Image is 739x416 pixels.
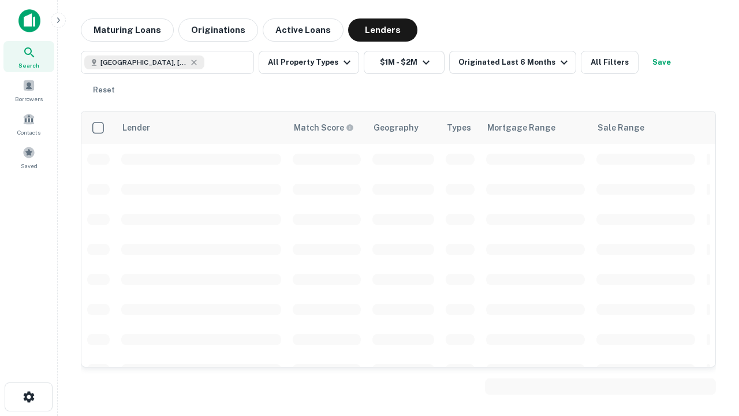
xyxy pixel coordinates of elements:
[681,287,739,342] iframe: Chat Widget
[122,121,150,135] div: Lender
[598,121,644,135] div: Sale Range
[480,112,591,144] th: Mortgage Range
[3,108,54,139] a: Contacts
[287,112,367,144] th: Capitalize uses an advanced AI algorithm to match your search with the best lender. The match sco...
[294,121,354,134] div: Capitalize uses an advanced AI algorithm to match your search with the best lender. The match sco...
[18,61,39,70] span: Search
[3,75,54,106] a: Borrowers
[364,51,445,74] button: $1M - $2M
[85,79,122,102] button: Reset
[17,128,40,137] span: Contacts
[178,18,258,42] button: Originations
[3,41,54,72] a: Search
[3,142,54,173] a: Saved
[294,121,352,134] h6: Match Score
[81,18,174,42] button: Maturing Loans
[15,94,43,103] span: Borrowers
[348,18,417,42] button: Lenders
[440,112,480,144] th: Types
[643,51,680,74] button: Save your search to get updates of matches that match your search criteria.
[367,112,440,144] th: Geography
[581,51,639,74] button: All Filters
[18,9,40,32] img: capitalize-icon.png
[100,57,187,68] span: [GEOGRAPHIC_DATA], [GEOGRAPHIC_DATA], [GEOGRAPHIC_DATA]
[21,161,38,170] span: Saved
[449,51,576,74] button: Originated Last 6 Months
[263,18,344,42] button: Active Loans
[591,112,701,144] th: Sale Range
[374,121,419,135] div: Geography
[447,121,471,135] div: Types
[458,55,571,69] div: Originated Last 6 Months
[259,51,359,74] button: All Property Types
[115,112,287,144] th: Lender
[487,121,555,135] div: Mortgage Range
